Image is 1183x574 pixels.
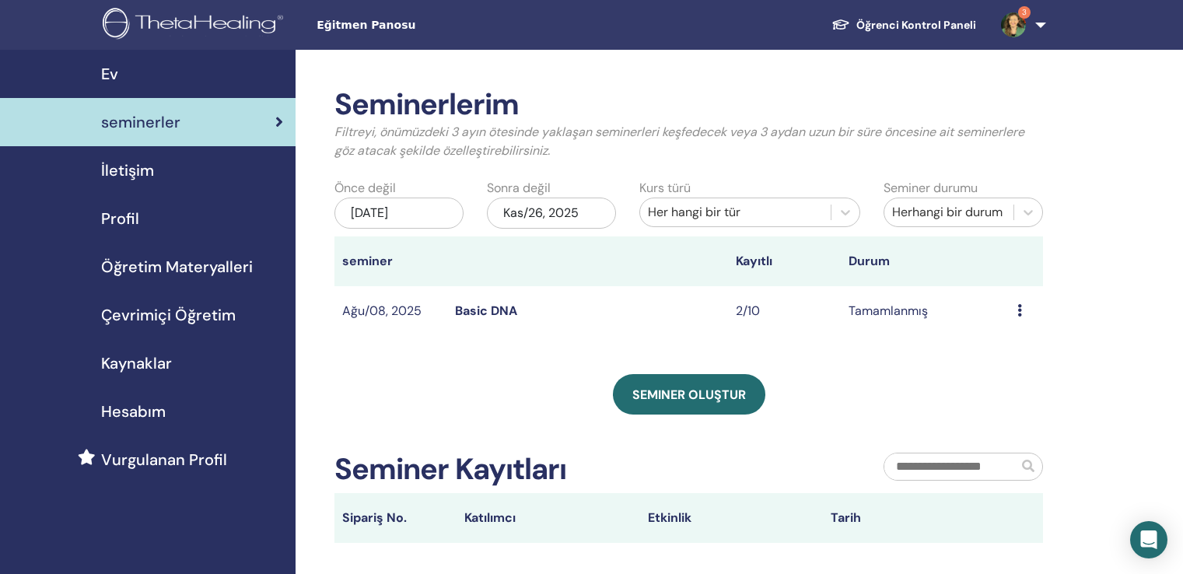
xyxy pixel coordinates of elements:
span: Vurgulanan Profil [101,448,227,471]
span: Profil [101,207,139,230]
span: 3 [1018,6,1031,19]
th: seminer [334,236,447,286]
span: İletişim [101,159,154,182]
th: Katılımcı [457,493,640,543]
td: 2/10 [728,286,841,337]
span: Eğitmen Panosu [317,17,550,33]
th: Tarih [823,493,1006,543]
th: Durum [841,236,1010,286]
a: Seminer oluştur [613,374,765,415]
th: Sipariş No. [334,493,457,543]
span: Ev [101,62,118,86]
td: Tamamlanmış [841,286,1010,337]
div: [DATE] [334,198,464,229]
span: Hesabım [101,400,166,423]
span: Çevrimiçi Öğretim [101,303,236,327]
img: graduation-cap-white.svg [831,18,850,31]
span: seminerler [101,110,180,134]
div: Herhangi bir durum [892,203,1006,222]
p: Filtreyi, önümüzdeki 3 ayın ötesinde yaklaşan seminerleri keşfedecek veya 3 aydan uzun bir süre ö... [334,123,1043,160]
h2: Seminerlerim [334,87,1043,123]
label: Sonra değil [487,179,551,198]
span: Seminer oluştur [632,387,746,403]
label: Önce değil [334,179,396,198]
span: Öğretim Materyalleri [101,255,253,278]
th: Etkinlik [640,493,824,543]
td: Ağu/08, 2025 [334,286,447,337]
img: logo.png [103,8,289,43]
label: Kurs türü [639,179,691,198]
h2: Seminer Kayıtları [334,452,566,488]
a: Öğrenci Kontrol Paneli [819,11,989,40]
div: Kas/26, 2025 [487,198,616,229]
div: Open Intercom Messenger [1130,521,1167,558]
th: Kayıtlı [728,236,841,286]
label: Seminer durumu [884,179,978,198]
a: Basic DNA [455,303,517,319]
span: Kaynaklar [101,352,172,375]
img: default.jpg [1001,12,1026,37]
div: Her hangi bir tür [648,203,823,222]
